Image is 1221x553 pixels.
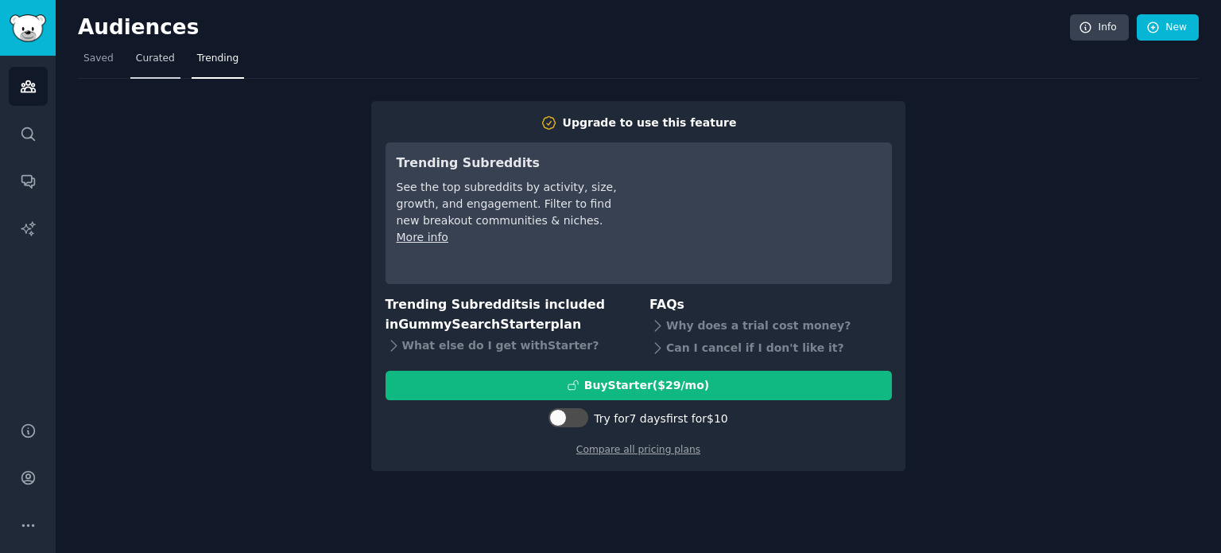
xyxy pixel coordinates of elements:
[197,52,238,66] span: Trending
[1137,14,1199,41] a: New
[576,444,700,455] a: Compare all pricing plans
[386,334,628,356] div: What else do I get with Starter ?
[130,46,180,79] a: Curated
[1070,14,1129,41] a: Info
[78,46,119,79] a: Saved
[10,14,46,42] img: GummySearch logo
[649,337,892,360] div: Can I cancel if I don't like it?
[136,52,175,66] span: Curated
[642,154,881,273] iframe: YouTube video player
[78,15,1070,41] h2: Audiences
[386,295,628,334] h3: Trending Subreddits is included in plan
[386,371,892,400] button: BuyStarter($29/mo)
[83,52,114,66] span: Saved
[594,411,727,427] div: Try for 7 days first for $10
[398,317,550,332] span: GummySearch Starter
[649,295,892,315] h3: FAQs
[397,154,620,173] h3: Trending Subreddits
[563,115,737,131] div: Upgrade to use this feature
[397,231,448,243] a: More info
[192,46,244,79] a: Trending
[649,315,892,337] div: Why does a trial cost money?
[584,377,709,394] div: Buy Starter ($ 29 /mo )
[397,179,620,229] div: See the top subreddits by activity, size, growth, and engagement. Filter to find new breakout com...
